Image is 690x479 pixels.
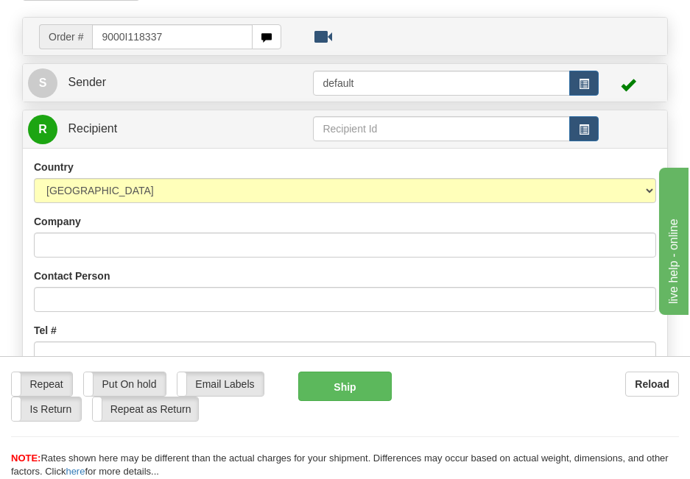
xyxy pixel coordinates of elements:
label: Put On hold [84,372,166,396]
a: S Sender [28,68,313,98]
label: Repeat as Return [93,397,198,421]
input: Sender Id [313,71,569,96]
button: Reload [625,372,679,397]
span: Order # [39,24,92,49]
span: S [28,68,57,98]
label: Company [34,214,81,229]
label: Repeat [12,372,72,396]
label: Email Labels [177,372,264,396]
span: Sender [68,76,106,88]
div: live help - online [11,9,136,26]
a: R Recipient [28,114,281,144]
b: Reload [635,378,669,390]
label: Is Return [12,397,81,421]
span: R [28,115,57,144]
iframe: chat widget [656,164,689,314]
label: Country [34,160,74,174]
span: NOTE: [11,453,41,464]
label: Tel # [34,323,57,338]
input: Recipient Id [313,116,569,141]
span: Recipient [68,122,117,135]
a: here [66,466,85,477]
button: Ship [298,372,391,401]
label: Contact Person [34,269,110,283]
